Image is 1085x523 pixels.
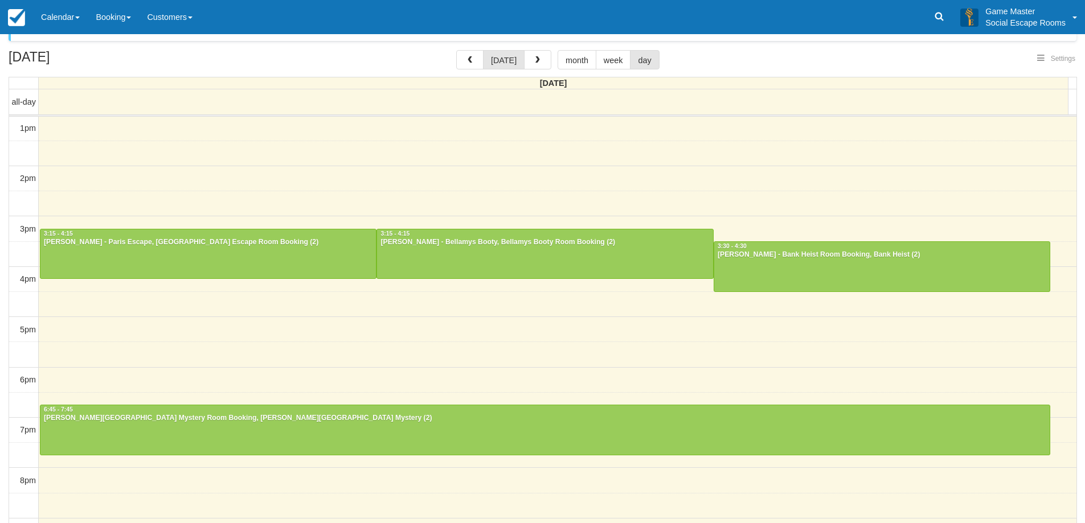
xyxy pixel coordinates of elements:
[985,17,1066,28] p: Social Escape Rooms
[985,6,1066,17] p: Game Master
[9,50,153,71] h2: [DATE]
[960,8,978,26] img: A3
[44,230,73,237] span: 3:15 - 4:15
[630,50,659,69] button: day
[20,325,36,334] span: 5pm
[20,375,36,384] span: 6pm
[8,9,25,26] img: checkfront-main-nav-mini-logo.png
[43,238,373,247] div: [PERSON_NAME] - Paris Escape, [GEOGRAPHIC_DATA] Escape Room Booking (2)
[380,230,410,237] span: 3:15 - 4:15
[40,405,1050,455] a: 6:45 - 7:45[PERSON_NAME][GEOGRAPHIC_DATA] Mystery Room Booking, [PERSON_NAME][GEOGRAPHIC_DATA] My...
[20,274,36,283] span: 4pm
[718,243,747,249] span: 3:30 - 4:30
[20,123,36,133] span: 1pm
[44,406,73,413] span: 6:45 - 7:45
[376,229,714,279] a: 3:15 - 4:15[PERSON_NAME] - Bellamys Booty, Bellamys Booty Room Booking (2)
[717,250,1047,260] div: [PERSON_NAME] - Bank Heist Room Booking, Bank Heist (2)
[20,476,36,485] span: 8pm
[596,50,631,69] button: week
[1030,51,1082,67] button: Settings
[40,229,376,279] a: 3:15 - 4:15[PERSON_NAME] - Paris Escape, [GEOGRAPHIC_DATA] Escape Room Booking (2)
[558,50,596,69] button: month
[20,425,36,434] span: 7pm
[20,174,36,183] span: 2pm
[540,79,567,88] span: [DATE]
[380,238,710,247] div: [PERSON_NAME] - Bellamys Booty, Bellamys Booty Room Booking (2)
[12,97,36,106] span: all-day
[20,224,36,233] span: 3pm
[714,241,1050,291] a: 3:30 - 4:30[PERSON_NAME] - Bank Heist Room Booking, Bank Heist (2)
[43,414,1047,423] div: [PERSON_NAME][GEOGRAPHIC_DATA] Mystery Room Booking, [PERSON_NAME][GEOGRAPHIC_DATA] Mystery (2)
[483,50,525,69] button: [DATE]
[1051,55,1075,63] span: Settings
